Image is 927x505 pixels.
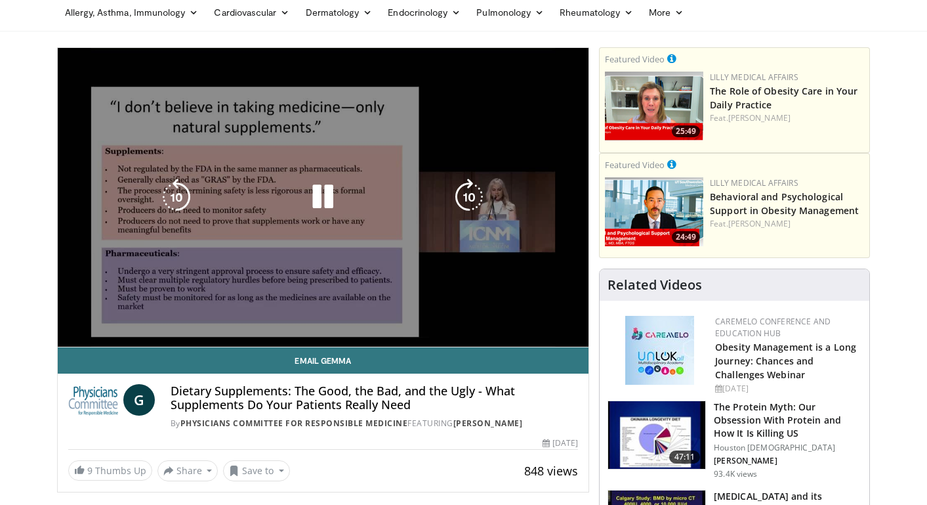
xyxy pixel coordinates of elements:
small: Featured Video [605,159,665,171]
img: 45df64a9-a6de-482c-8a90-ada250f7980c.png.150x105_q85_autocrop_double_scale_upscale_version-0.2.jpg [625,316,694,385]
span: 848 views [524,463,578,479]
div: By FEATURING [171,418,578,429]
a: Behavioral and Psychological Support in Obesity Management [710,190,859,217]
button: Share [157,460,218,481]
a: 24:49 [605,177,703,246]
span: 9 [87,464,93,477]
a: Obesity Management is a Long Journey: Chances and Challenges Webinar [715,341,856,381]
small: Featured Video [605,53,665,65]
a: The Role of Obesity Care in Your Daily Practice [710,85,857,111]
div: [DATE] [543,437,578,449]
a: Lilly Medical Affairs [710,177,798,188]
a: 25:49 [605,72,703,141]
p: [PERSON_NAME] [714,456,861,466]
a: [PERSON_NAME] [453,418,523,429]
a: [PERSON_NAME] [728,112,791,123]
p: 93.4K views [714,469,757,479]
video-js: Video Player [58,48,589,347]
a: 47:11 The Protein Myth: Our Obsession With Protein and How It Is Killing US Houston [DEMOGRAPHIC_... [608,401,861,479]
a: Lilly Medical Affairs [710,72,798,83]
div: Feat. [710,218,864,230]
div: [DATE] [715,383,859,395]
h4: Dietary Supplements: The Good, the Bad, and the Ugly - What Supplements Do Your Patients Really Need [171,384,578,412]
img: Physicians Committee for Responsible Medicine [68,384,118,416]
h4: Related Videos [608,277,702,293]
img: b7b8b05e-5021-418b-a89a-60a270e7cf82.150x105_q85_crop-smart_upscale.jpg [608,401,705,470]
a: 9 Thumbs Up [68,460,152,481]
span: 47:11 [669,450,701,464]
p: Houston [DEMOGRAPHIC_DATA] [714,443,861,453]
button: Save to [223,460,290,481]
a: [PERSON_NAME] [728,218,791,229]
a: CaReMeLO Conference and Education Hub [715,316,831,339]
img: ba3304f6-7838-4e41-9c0f-2e31ebde6754.png.150x105_q85_crop-smart_upscale.png [605,177,703,246]
span: 25:49 [672,125,700,137]
img: e1208b6b-349f-4914-9dd7-f97803bdbf1d.png.150x105_q85_crop-smart_upscale.png [605,72,703,141]
span: 24:49 [672,231,700,243]
a: Email Gemma [58,347,589,374]
a: Physicians Committee for Responsible Medicine [180,418,408,429]
div: Feat. [710,112,864,124]
a: G [123,384,155,416]
h3: The Protein Myth: Our Obsession With Protein and How It Is Killing US [714,401,861,440]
